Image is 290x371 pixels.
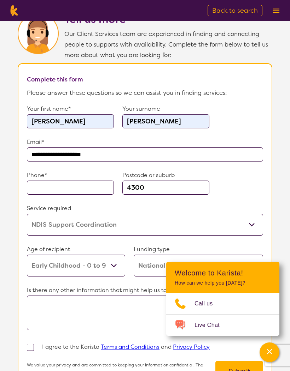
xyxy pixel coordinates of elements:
[27,75,83,83] b: Complete this form
[122,170,209,181] p: Postcode or suburb
[101,343,159,351] a: Terms and Conditions
[27,104,114,114] p: Your first name*
[27,203,263,214] p: Service required
[27,244,125,255] p: Age of recipient
[212,6,258,15] span: Back to search
[27,87,263,98] p: Please answer these questions so we can assist you in finding services:
[208,5,262,16] a: Back to search
[134,244,263,255] p: Funding type
[166,262,279,336] div: Channel Menu
[260,342,279,362] button: Channel Menu
[122,104,209,114] p: Your surname
[27,285,263,296] p: Is there any other information that might help us to find you services
[8,5,19,16] img: Karista logo
[273,8,279,13] img: menu
[173,343,210,351] a: Privacy Policy
[166,293,279,336] ul: Choose channel
[175,269,271,277] h2: Welcome to Karista!
[175,280,271,286] p: How can we help you [DATE]?
[18,13,59,54] img: Karista Client Service
[27,170,114,181] p: Phone*
[64,13,272,26] h2: Tell us more
[195,320,228,330] span: Live Chat
[64,29,272,60] p: Our Client Services team are experienced in finding and connecting people to supports with availa...
[27,137,263,147] p: Email*
[42,342,210,352] p: I agree to the Karista and
[195,298,221,309] span: Call us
